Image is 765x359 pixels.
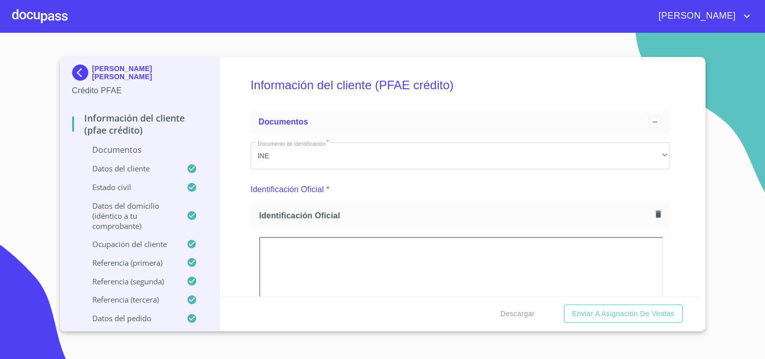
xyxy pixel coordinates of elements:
[72,85,208,97] p: Crédito PFAE
[72,294,187,305] p: Referencia (tercera)
[564,305,682,323] button: Enviar a Asignación de Ventas
[72,258,187,268] p: Referencia (primera)
[92,65,208,81] p: [PERSON_NAME] [PERSON_NAME]
[259,210,652,221] span: Identificación Oficial
[651,8,741,24] span: [PERSON_NAME]
[72,239,187,249] p: Ocupación del Cliente
[72,313,187,323] p: Datos del pedido
[251,65,670,106] h5: Información del cliente (PFAE crédito)
[72,65,208,85] div: [PERSON_NAME] [PERSON_NAME]
[251,110,670,134] div: Documentos
[72,144,208,155] p: Documentos
[572,308,674,320] span: Enviar a Asignación de Ventas
[72,182,187,192] p: Estado Civil
[72,112,208,136] p: Información del cliente (PFAE crédito)
[496,305,539,323] button: Descargar
[72,201,187,231] p: Datos del domicilio (idéntico a tu comprobante)
[259,117,308,126] span: Documentos
[72,276,187,286] p: Referencia (segunda)
[251,184,324,196] p: Identificación Oficial
[651,8,753,24] button: account of current user
[72,65,92,81] img: Docupass spot blue
[500,308,535,320] span: Descargar
[72,163,187,173] p: Datos del cliente
[251,142,670,169] div: INE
